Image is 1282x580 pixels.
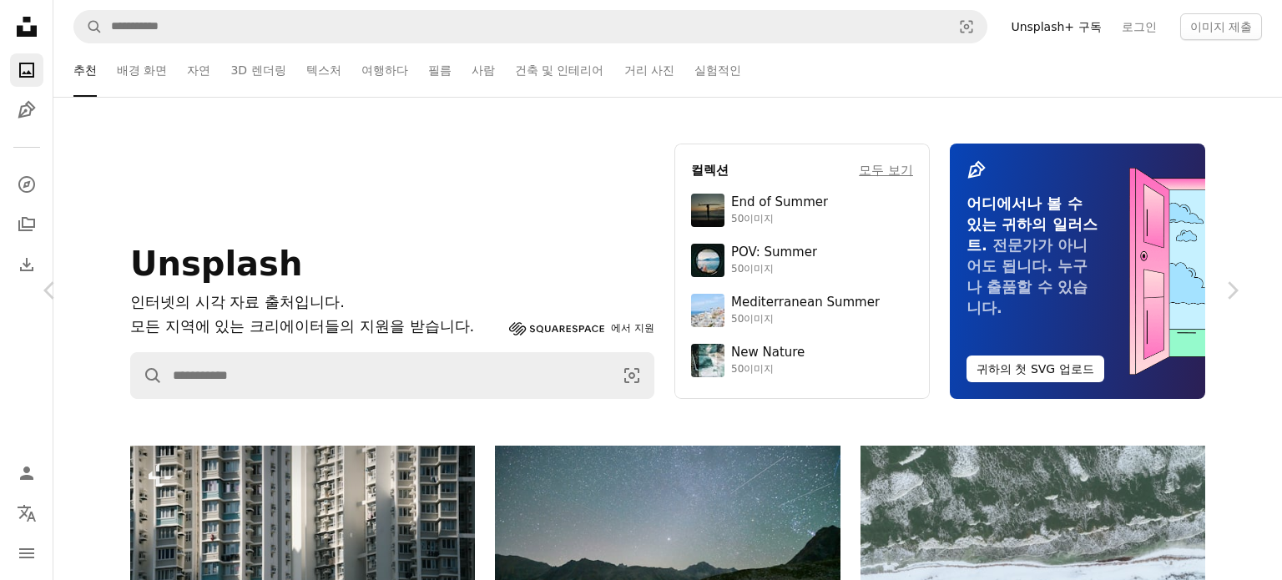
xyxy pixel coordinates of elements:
[859,160,913,180] a: 모두 보기
[1112,13,1167,40] a: 로그인
[691,194,724,227] img: premium_photo-1754398386796-ea3dec2a6302
[731,345,805,361] div: New Nature
[967,194,1098,254] span: 어디에서나 볼 수 있는 귀하의 일러스트.
[361,43,408,97] a: 여행하다
[131,353,163,398] button: Unsplash 검색
[509,319,654,339] a: 에서 지원
[731,263,817,276] div: 50이미지
[691,294,724,327] img: premium_photo-1688410049290-d7394cc7d5df
[694,43,741,97] a: 실험적인
[691,344,724,377] img: premium_photo-1755037089989-422ee333aef9
[967,236,1088,316] span: 전문가가 아니어도 됩니다. 누구나 출품할 수 있습니다.
[967,356,1104,382] button: 귀하의 첫 SVG 업로드
[10,456,43,490] a: 로그인 / 가입
[731,213,828,226] div: 50이미지
[691,194,913,227] a: End of Summer50이미지
[428,43,452,97] a: 필름
[306,43,341,97] a: 텍스처
[731,295,880,311] div: Mediterranean Summer
[10,53,43,87] a: 사진
[731,245,817,261] div: POV: Summer
[10,93,43,127] a: 일러스트
[230,43,285,97] a: 3D 렌더링
[117,43,167,97] a: 배경 화면
[10,168,43,201] a: 탐색
[10,208,43,241] a: 컬렉션
[610,353,654,398] button: 시각적 검색
[10,537,43,570] button: 메뉴
[691,294,913,327] a: Mediterranean Summer50이미지
[130,352,654,399] form: 사이트 전체에서 이미지 찾기
[74,11,103,43] button: Unsplash 검색
[1001,13,1111,40] a: Unsplash+ 구독
[691,160,729,180] h4: 컬렉션
[472,43,495,97] a: 사람
[1182,210,1282,371] a: 다음
[73,10,987,43] form: 사이트 전체에서 이미지 찾기
[691,244,913,277] a: POV: Summer50이미지
[130,290,502,315] h1: 인터넷의 시각 자료 출처입니다.
[130,315,502,339] p: 모든 지역에 있는 크리에이터들의 지원을 받습니다.
[515,43,604,97] a: 건축 및 인테리어
[691,244,724,277] img: premium_photo-1753820185677-ab78a372b033
[187,43,210,97] a: 자연
[495,552,840,567] a: 잔잔한 산호수 위의 밤하늘
[130,245,302,283] span: Unsplash
[10,497,43,530] button: 언어
[1180,13,1262,40] button: 이미지 제출
[691,344,913,377] a: New Nature50이미지
[130,549,475,564] a: 많은 창문과 발코니가 있는 고층 아파트 건물.
[731,313,880,326] div: 50이미지
[624,43,674,97] a: 거리 사진
[731,363,805,376] div: 50이미지
[946,11,987,43] button: 시각적 검색
[731,194,828,211] div: End of Summer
